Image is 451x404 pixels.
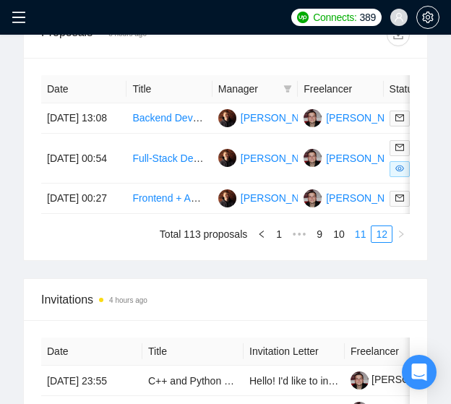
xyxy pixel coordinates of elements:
[371,225,392,243] li: 12
[160,225,247,243] li: Total 113 proposals
[126,134,212,184] td: Full-Stack Developer with AI Experience to Build MVP Progressive Web App (PWA) for web+ mobile.
[395,113,404,122] span: mail
[253,225,270,243] button: left
[148,375,395,387] a: C++ and Python Software Engineer Needed for Project
[108,30,147,38] time: 8 hours ago
[402,355,437,390] div: Open Intercom Messenger
[397,230,405,238] span: right
[132,112,332,124] a: Backend Developer for AI Mental Health App
[304,189,322,207] img: YS
[328,225,350,243] li: 10
[41,184,126,214] td: [DATE] 00:27
[271,226,287,242] a: 1
[351,226,371,242] a: 11
[417,12,439,23] span: setting
[416,12,439,23] a: setting
[326,190,409,206] div: [PERSON_NAME]
[312,226,327,242] a: 9
[297,12,309,23] img: upwork-logo.png
[218,149,236,167] img: AS
[280,78,295,100] span: filter
[244,338,345,366] th: Invitation Letter
[345,338,446,366] th: Freelancer
[283,85,292,93] span: filter
[218,81,278,97] span: Manager
[326,150,409,166] div: [PERSON_NAME]
[326,110,409,126] div: [PERSON_NAME]
[218,192,324,203] a: AS[PERSON_NAME]
[329,226,349,242] a: 10
[41,75,126,103] th: Date
[394,12,404,22] span: user
[270,225,288,243] li: 1
[351,371,369,390] img: c1bYBLFISfW-KFu5YnXsqDxdnhJyhFG7WZWQjmw4vq0-YF4TwjoJdqRJKIWeWIjxa9
[126,103,212,134] td: Backend Developer for AI Mental Health App
[241,190,324,206] div: [PERSON_NAME]
[304,152,409,163] a: YS[PERSON_NAME]
[257,230,266,238] span: left
[132,192,395,204] a: Frontend + API Developer Needed for Salon Booking MVP
[142,338,244,366] th: Title
[304,109,322,127] img: YS
[392,225,410,243] li: Next Page
[109,296,147,304] time: 4 hours ago
[392,225,410,243] button: right
[288,225,311,243] span: •••
[218,109,236,127] img: AS
[395,194,404,202] span: mail
[218,189,236,207] img: AS
[390,81,449,97] span: Status
[371,226,392,242] a: 12
[241,150,324,166] div: [PERSON_NAME]
[41,338,142,366] th: Date
[311,225,328,243] li: 9
[304,192,409,203] a: YS[PERSON_NAME]
[298,75,383,103] th: Freelancer
[126,184,212,214] td: Frontend + API Developer Needed for Salon Booking MVP
[360,9,376,25] span: 389
[41,103,126,134] td: [DATE] 13:08
[288,225,311,243] li: Previous 5 Pages
[304,111,409,123] a: YS[PERSON_NAME]
[395,143,404,152] span: mail
[41,366,142,396] td: [DATE] 23:55
[350,225,371,243] li: 11
[41,291,410,309] span: Invitations
[218,152,324,163] a: AS[PERSON_NAME]
[41,134,126,184] td: [DATE] 00:54
[12,10,26,25] span: menu
[212,75,298,103] th: Manager
[313,9,356,25] span: Connects:
[241,110,324,126] div: [PERSON_NAME]
[304,149,322,167] img: YS
[218,111,324,123] a: AS[PERSON_NAME]
[416,6,439,29] button: setting
[395,164,404,173] span: eye
[126,75,212,103] th: Title
[253,225,270,243] li: Previous Page
[142,366,244,396] td: C++ and Python Software Engineer Needed for Project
